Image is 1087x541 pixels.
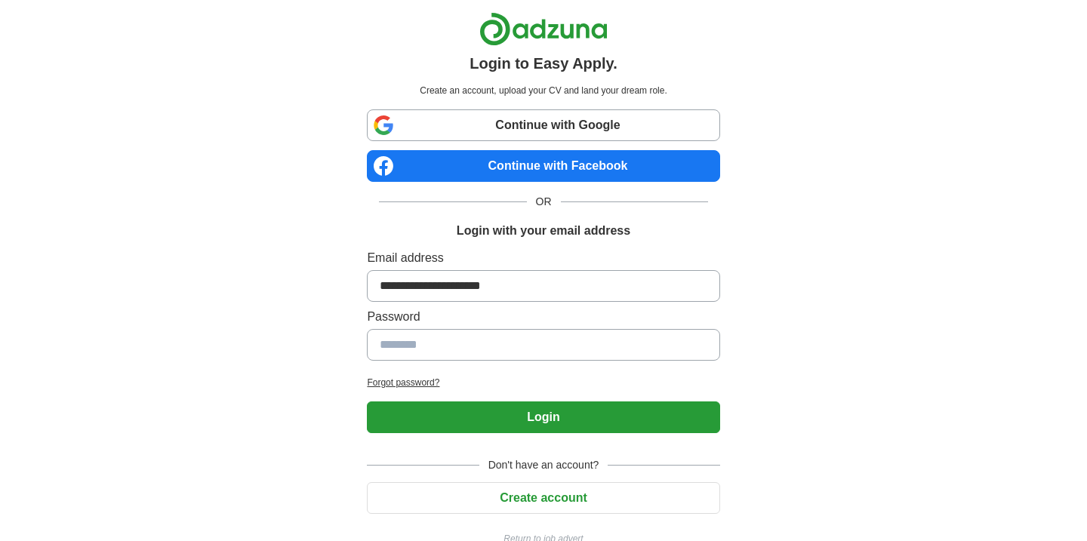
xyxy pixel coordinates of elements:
button: Create account [367,482,719,514]
span: Don't have an account? [479,457,608,473]
label: Email address [367,249,719,267]
img: Adzuna logo [479,12,608,46]
label: Password [367,308,719,326]
span: OR [527,194,561,210]
a: Continue with Facebook [367,150,719,182]
a: Continue with Google [367,109,719,141]
h1: Login to Easy Apply. [470,52,617,75]
p: Create an account, upload your CV and land your dream role. [370,84,716,97]
a: Create account [367,491,719,504]
button: Login [367,401,719,433]
a: Forgot password? [367,376,719,389]
h1: Login with your email address [457,222,630,240]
